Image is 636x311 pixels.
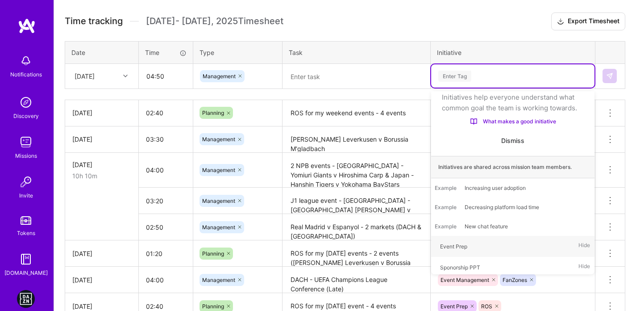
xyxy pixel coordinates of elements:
[435,185,457,191] span: Example
[578,261,590,273] span: Hide
[202,224,235,231] span: Management
[442,92,584,113] div: Initiatives help everyone understand what common goal the team is working towards.
[557,17,564,26] i: icon Download
[283,189,429,213] textarea: J1 league event - [GEOGRAPHIC_DATA] - [GEOGRAPHIC_DATA] [PERSON_NAME] v Avispa Fukuoka
[283,268,429,292] textarea: DACH - UEFA Champions League Conference (Late)
[17,290,35,308] img: DAZN: Event Moderators for Israel Based Team
[17,250,35,268] img: guide book
[202,167,235,173] span: Management
[72,249,131,258] div: [DATE]
[139,268,193,292] input: HH:MM
[460,182,530,194] span: Increasing user adoption
[15,151,37,160] div: Missions
[283,241,429,266] textarea: ROS for my [DATE] events - 2 events ([PERSON_NAME] Leverkusen v Borussia M'gladbach & DACH - Olym...
[431,156,594,178] div: Initiatives are shared across mission team members.
[139,189,193,213] input: HH:MM
[193,41,283,63] th: Type
[123,74,128,78] i: icon Chevron
[10,70,42,79] div: Notifications
[435,204,457,210] span: Example
[501,136,524,145] button: Dismiss
[283,215,429,240] textarea: Real Madrid v Espanyol - 2 markets (DACH & [GEOGRAPHIC_DATA])
[202,303,224,310] span: Planning
[72,160,131,169] div: [DATE]
[139,64,192,88] input: HH:MM
[442,117,584,126] a: What makes a good initiative
[65,16,123,27] span: Time tracking
[440,242,467,251] div: Event Prep
[435,223,457,230] span: Example
[470,118,478,125] img: What makes a good initiative
[503,277,527,283] span: FanZones
[283,154,429,187] textarea: 2 NPB events - [GEOGRAPHIC_DATA] - Yomiuri Giants v Hiroshima Carp & Japan - Hanshin Tigers v Yok...
[139,127,193,151] input: HH:MM
[17,93,35,111] img: discovery
[139,101,193,125] input: HH:MM
[17,228,35,238] div: Tokens
[202,250,224,257] span: Planning
[438,69,471,83] div: Enter Tag
[460,201,544,213] span: Decreasing platform load time
[606,72,613,80] img: Submit
[460,220,512,232] span: New chat feature
[202,136,235,143] span: Management
[283,41,431,63] th: Task
[202,277,235,283] span: Management
[72,171,131,181] div: 10h 10m
[481,303,492,310] span: ROS
[18,18,36,34] img: logo
[441,277,489,283] span: Event Management
[19,191,33,200] div: Invite
[145,48,187,57] div: Time
[441,303,468,310] span: Event Prep
[72,302,131,311] div: [DATE]
[202,198,235,204] span: Management
[437,48,589,57] div: Initiative
[65,41,139,63] th: Date
[75,71,95,81] div: [DATE]
[578,240,590,252] span: Hide
[440,263,480,272] div: Sponorship PPT
[202,109,224,116] span: Planning
[15,290,37,308] a: DAZN: Event Moderators for Israel Based Team
[551,13,625,30] button: Export Timesheet
[21,216,31,225] img: tokens
[146,16,283,27] span: [DATE] - [DATE] , 2025 Timesheet
[17,52,35,70] img: bell
[4,268,48,277] div: [DOMAIN_NAME]
[13,111,39,121] div: Discovery
[17,133,35,151] img: teamwork
[17,173,35,191] img: Invite
[139,242,193,265] input: HH:MM
[72,134,131,144] div: [DATE]
[139,158,193,182] input: HH:MM
[72,108,131,118] div: [DATE]
[283,101,429,126] textarea: ROS for my weekend events - 4 events
[139,215,193,239] input: HH:MM
[72,275,131,285] div: [DATE]
[203,73,236,80] span: Management
[283,127,429,152] textarea: [PERSON_NAME] Leverkusen v Borussia M'gladbach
